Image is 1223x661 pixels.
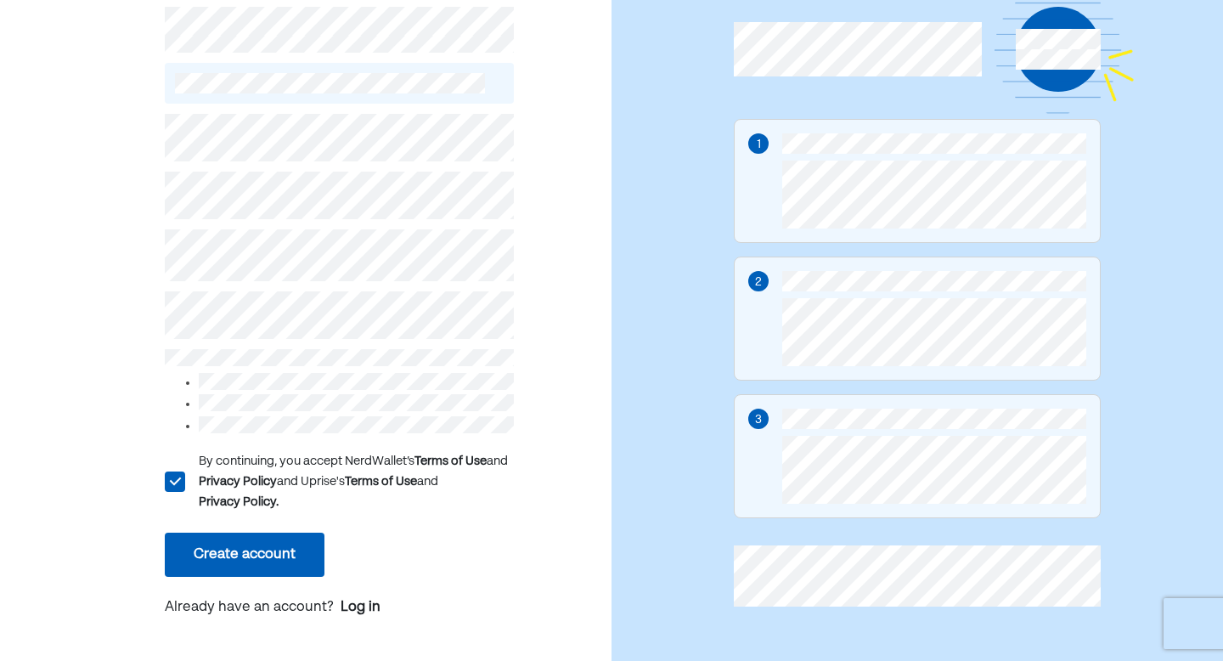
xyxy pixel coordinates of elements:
[757,135,761,154] div: 1
[165,597,514,619] p: Already have an account?
[341,597,380,618] a: Log in
[414,451,487,472] div: Terms of Use
[199,492,279,512] div: Privacy Policy.
[164,472,184,492] div: L
[755,273,762,291] div: 2
[199,472,277,492] div: Privacy Policy
[165,533,324,577] button: Create account
[345,472,417,492] div: Terms of Use
[755,410,762,429] div: 3
[199,451,514,512] div: By continuing, you accept NerdWallet’s and and Uprise's and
